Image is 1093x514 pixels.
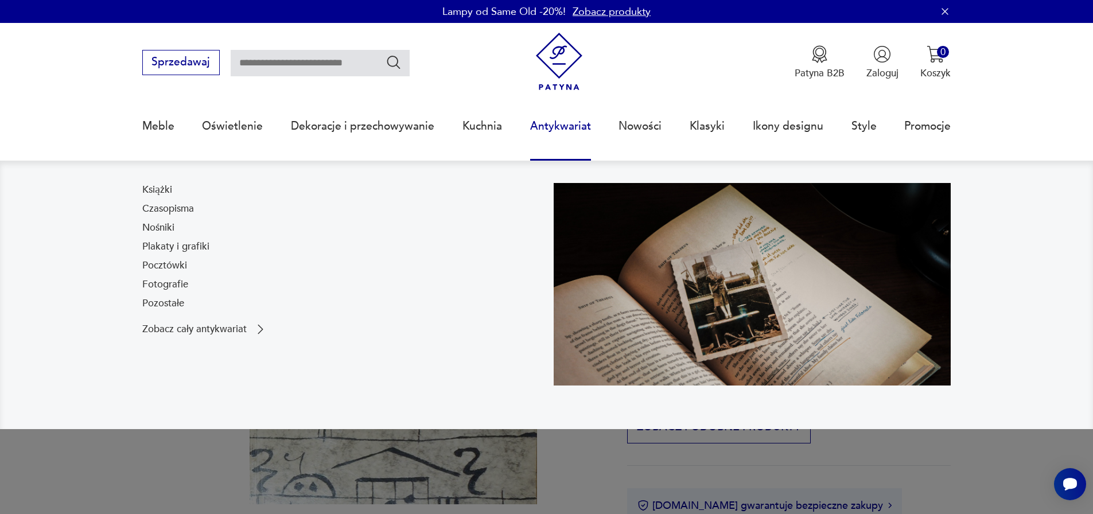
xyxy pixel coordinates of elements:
a: Zobacz cały antykwariat [142,322,267,336]
img: c8a9187830f37f141118a59c8d49ce82.jpg [554,183,951,385]
p: Lampy od Same Old -20%! [442,5,566,19]
a: Nośniki [142,221,174,235]
button: Sprzedawaj [142,50,220,75]
a: Meble [142,100,174,153]
button: Patyna B2B [795,45,845,80]
a: Promocje [904,100,951,153]
a: Oświetlenie [202,100,263,153]
a: Książki [142,183,172,197]
div: 0 [937,46,949,58]
button: Zaloguj [866,45,898,80]
button: Szukaj [386,54,402,71]
iframe: Smartsupp widget button [1054,468,1086,500]
p: Patyna B2B [795,67,845,80]
a: Ikony designu [753,100,823,153]
p: Zobacz cały antykwariat [142,325,247,334]
a: Pozostałe [142,297,184,310]
button: 0Koszyk [920,45,951,80]
a: Czasopisma [142,202,194,216]
a: Zobacz produkty [573,5,651,19]
a: Pocztówki [142,259,187,272]
a: Kuchnia [462,100,502,153]
a: Sprzedawaj [142,59,220,68]
p: Zaloguj [866,67,898,80]
a: Nowości [619,100,662,153]
a: Ikona medaluPatyna B2B [795,45,845,80]
a: Dekoracje i przechowywanie [291,100,434,153]
a: Plakaty i grafiki [142,240,209,254]
a: Style [851,100,877,153]
p: Koszyk [920,67,951,80]
img: Patyna - sklep z meblami i dekoracjami vintage [530,33,588,91]
a: Antykwariat [530,100,591,153]
a: Klasyki [690,100,725,153]
img: Ikonka użytkownika [873,45,891,63]
a: Fotografie [142,278,188,291]
img: Ikona medalu [811,45,828,63]
img: Ikona koszyka [927,45,944,63]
